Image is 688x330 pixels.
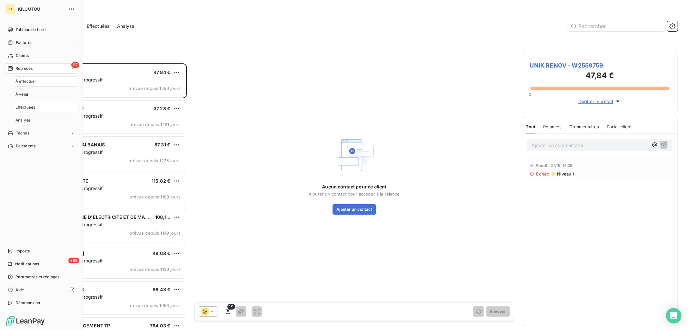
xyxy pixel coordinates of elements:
span: Tableau de bord [15,27,45,33]
span: Analyse [117,23,134,29]
div: KI [5,4,15,14]
span: Tâches [16,130,29,136]
span: À venir [15,91,29,97]
span: À effectuer [15,79,36,84]
span: 108,14 € [155,214,174,220]
span: Notifications [15,261,39,267]
span: Factures [16,40,32,46]
span: +99 [68,258,79,263]
span: prévue depuis 1580 jours [128,86,181,91]
span: Clients [16,53,29,59]
span: Tout [526,124,536,129]
span: Déplier le détail [578,98,613,105]
span: Echec [536,171,550,176]
span: Aide [15,287,24,293]
button: Envoyer [486,306,510,317]
span: 37,28 € [154,106,170,111]
span: KILOUTOU [18,6,65,12]
span: Commentaires [570,124,599,129]
span: Analyse [15,117,30,123]
img: Empty state [334,134,375,176]
span: Niveau 1 [557,171,574,176]
span: Relances [15,66,33,71]
span: 0 [529,92,532,97]
input: Rechercher [568,21,665,31]
span: Paiements [16,143,35,149]
span: prévue depuis 1149 jours [129,230,181,236]
span: Plan de relance progressif [46,294,103,300]
span: UNIK RENOV - W2559759 [530,61,670,70]
span: 86,43 € [153,287,170,292]
span: Portail client [607,124,632,129]
span: Ajouter un contact pour accéder à la relance [309,191,400,197]
span: Relances [543,124,562,129]
span: 97 [71,62,79,68]
span: Plan de relance progressif [46,258,103,263]
span: Plan de relance progressif [46,77,103,82]
span: 115,82 € [152,178,170,184]
span: 87,31 € [155,142,170,147]
a: Aide [5,285,77,295]
span: Déconnexion [15,300,40,306]
span: Effectuées [15,104,35,110]
span: prévue depuis 1225 jours [128,158,181,163]
span: prévue depuis 1189 jours [129,194,181,199]
span: prévue depuis 1139 jours [129,267,181,272]
span: Plan de relance progressif [46,113,103,119]
span: [DATE] 14:09 [550,164,573,167]
span: Effectuées [87,23,110,29]
span: 1/1 [227,304,235,310]
span: Plan de relance progressif [46,149,103,155]
span: prévue depuis 1093 jours [128,303,181,308]
span: Paramètres et réglages [15,274,59,280]
div: Open Intercom Messenger [666,308,682,324]
span: 49,68 € [153,250,170,256]
h3: 47,84 € [530,70,670,83]
span: Plan de relance progressif [46,222,103,227]
div: grid [31,63,187,330]
img: Logo LeanPay [5,316,45,326]
span: prévue depuis 1281 jours [129,122,181,127]
span: 47,84 € [154,69,170,75]
button: Déplier le détail [576,98,623,105]
span: LA COLMARIENNE D'ELECTRICITE ET DE MAINTENANCE [45,214,173,220]
span: Email [536,163,548,168]
span: Imports [15,248,30,254]
span: Aucun contact pour ce client [322,184,386,190]
span: Plan de relance progressif [46,186,103,191]
button: Ajouter un contact [333,204,376,215]
span: 784,03 € [150,323,170,328]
